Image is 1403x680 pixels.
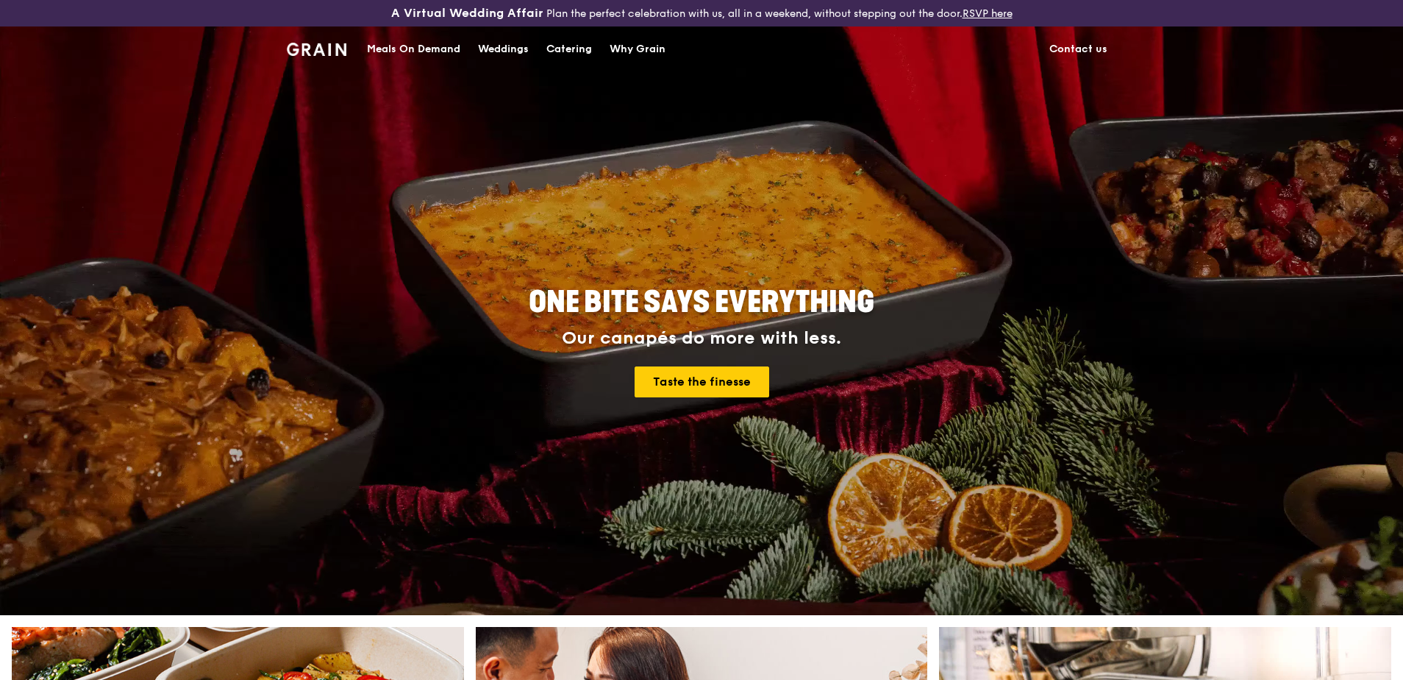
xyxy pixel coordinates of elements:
[287,26,346,70] a: GrainGrain
[635,366,769,397] a: Taste the finesse
[1040,27,1116,71] a: Contact us
[538,27,601,71] a: Catering
[391,6,543,21] h3: A Virtual Wedding Affair
[469,27,538,71] a: Weddings
[437,328,966,349] div: Our canapés do more with less.
[546,27,592,71] div: Catering
[963,7,1013,20] a: RSVP here
[610,27,665,71] div: Why Grain
[529,285,874,320] span: ONE BITE SAYS EVERYTHING
[278,6,1125,21] div: Plan the perfect celebration with us, all in a weekend, without stepping out the door.
[287,43,346,56] img: Grain
[601,27,674,71] a: Why Grain
[367,27,460,71] div: Meals On Demand
[478,27,529,71] div: Weddings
